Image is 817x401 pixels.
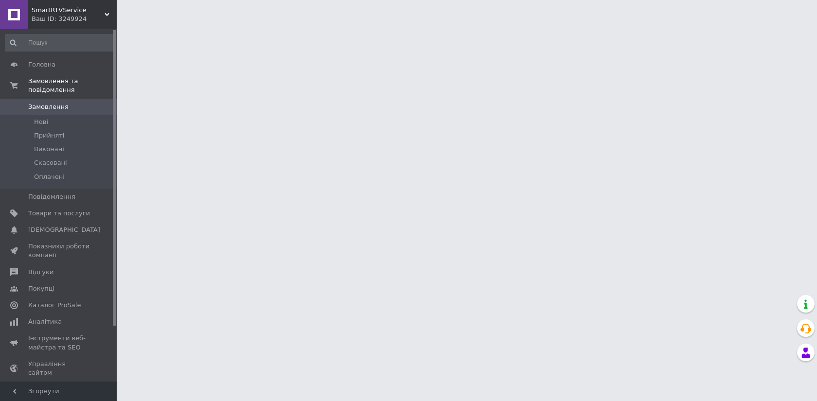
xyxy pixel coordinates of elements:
span: Головна [28,60,55,69]
span: Виконані [34,145,64,154]
span: [DEMOGRAPHIC_DATA] [28,226,100,234]
span: Інструменти веб-майстра та SEO [28,334,90,351]
input: Пошук [5,34,115,52]
span: SmartRTVService [32,6,105,15]
span: Нові [34,118,48,126]
span: Скасовані [34,158,67,167]
span: Замовлення та повідомлення [28,77,117,94]
span: Аналітика [28,317,62,326]
span: Прийняті [34,131,64,140]
span: Оплачені [34,173,65,181]
span: Показники роботи компанії [28,242,90,260]
span: Відгуки [28,268,53,277]
span: Товари та послуги [28,209,90,218]
span: Повідомлення [28,192,75,201]
span: Покупці [28,284,54,293]
span: Замовлення [28,103,69,111]
div: Ваш ID: 3249924 [32,15,117,23]
span: Управління сайтом [28,360,90,377]
span: Каталог ProSale [28,301,81,310]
